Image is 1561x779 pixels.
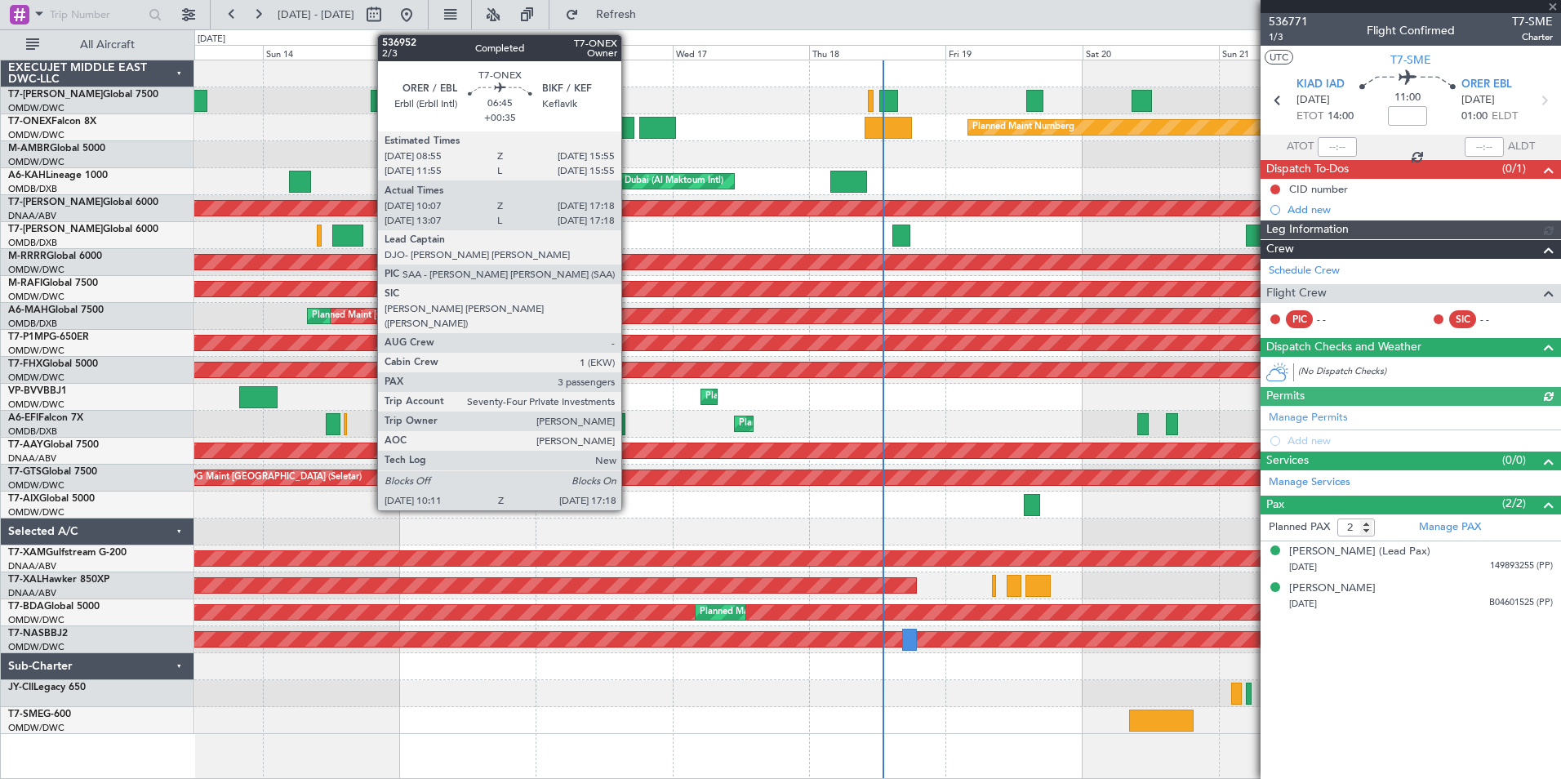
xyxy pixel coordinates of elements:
[1490,559,1553,573] span: 149893255 (PP)
[8,386,43,396] span: VP-BVV
[8,129,64,141] a: OMDW/DWC
[8,710,43,719] span: T7-SME
[673,45,809,60] div: Wed 17
[8,345,64,357] a: OMDW/DWC
[8,722,64,734] a: OMDW/DWC
[312,304,585,328] div: Planned Maint [GEOGRAPHIC_DATA] ([GEOGRAPHIC_DATA] Intl)
[8,318,57,330] a: OMDB/DXB
[8,587,56,599] a: DNAA/ABV
[8,90,158,100] a: T7-[PERSON_NAME]Global 7500
[1269,30,1308,44] span: 1/3
[8,264,64,276] a: OMDW/DWC
[8,332,49,342] span: T7-P1MP
[1317,312,1354,327] div: - -
[8,629,68,639] a: T7-NASBBJ2
[8,398,64,411] a: OMDW/DWC
[8,198,103,207] span: T7-[PERSON_NAME]
[8,252,102,261] a: M-RRRRGlobal 6000
[8,252,47,261] span: M-RRRR
[8,494,39,504] span: T7-AIX
[8,305,104,315] a: A6-MAHGlobal 7500
[8,117,51,127] span: T7-ONEX
[8,452,56,465] a: DNAA/ABV
[1328,109,1354,125] span: 14:00
[8,575,109,585] a: T7-XALHawker 850XP
[8,425,57,438] a: OMDB/DXB
[126,45,262,60] div: Sat 13
[8,494,95,504] a: T7-AIXGlobal 5000
[8,548,46,558] span: T7-XAM
[8,372,64,384] a: OMDW/DWC
[557,277,718,301] div: Planned Maint Dubai (Al Maktoum Intl)
[1461,92,1495,109] span: [DATE]
[1287,203,1553,216] div: Add new
[1461,109,1488,125] span: 01:00
[945,45,1082,60] div: Fri 19
[1265,50,1293,65] button: UTC
[1289,581,1376,597] div: [PERSON_NAME]
[1419,519,1481,536] a: Manage PAX
[1266,160,1349,179] span: Dispatch To-Dos
[1287,139,1314,155] span: ATOT
[8,90,103,100] span: T7-[PERSON_NAME]
[8,629,44,639] span: T7-NAS
[8,641,64,653] a: OMDW/DWC
[8,548,127,558] a: T7-XAMGulfstream G-200
[1269,13,1308,30] span: 536771
[8,359,42,369] span: T7-FHX
[198,33,225,47] div: [DATE]
[1296,109,1323,125] span: ETOT
[8,144,50,154] span: M-AMBR
[8,332,89,342] a: T7-P1MPG-650ER
[8,479,64,492] a: OMDW/DWC
[536,45,672,60] div: Tue 16
[8,210,56,222] a: DNAA/ABV
[50,2,144,27] input: Trip Number
[8,386,67,396] a: VP-BVVBBJ1
[582,9,651,20] span: Refresh
[8,560,56,572] a: DNAA/ABV
[1219,45,1355,60] div: Sun 21
[8,225,158,234] a: T7-[PERSON_NAME]Global 6000
[1266,496,1284,514] span: Pax
[8,683,86,692] a: JY-CIILegacy 650
[8,413,83,423] a: A6-EFIFalcon 7X
[1298,365,1561,382] div: (No Dispatch Checks)
[8,710,71,719] a: T7-SMEG-600
[8,291,64,303] a: OMDW/DWC
[8,440,99,450] a: T7-AAYGlobal 7500
[1508,139,1535,155] span: ALDT
[263,45,399,60] div: Sun 14
[8,683,33,692] span: JY-CII
[8,440,43,450] span: T7-AAY
[1289,544,1430,560] div: [PERSON_NAME] (Lead Pax)
[278,7,354,22] span: [DATE] - [DATE]
[8,506,64,519] a: OMDW/DWC
[1502,495,1526,512] span: (2/2)
[8,225,103,234] span: T7-[PERSON_NAME]
[8,305,48,315] span: A6-MAH
[1269,263,1340,279] a: Schedule Crew
[8,183,57,195] a: OMDB/DXB
[563,169,723,194] div: Planned Maint Dubai (Al Maktoum Intl)
[8,102,64,114] a: OMDW/DWC
[8,171,46,180] span: A6-KAH
[1289,561,1317,573] span: [DATE]
[8,602,44,612] span: T7-BDA
[1286,310,1313,328] div: PIC
[1492,109,1518,125] span: ELDT
[1083,45,1219,60] div: Sat 20
[8,278,42,288] span: M-RAFI
[1269,474,1350,491] a: Manage Services
[1461,77,1512,93] span: ORER EBL
[8,278,98,288] a: M-RAFIGlobal 7500
[1394,90,1421,106] span: 11:00
[1266,240,1294,259] span: Crew
[8,467,97,477] a: T7-GTSGlobal 7500
[1512,13,1553,30] span: T7-SME
[1512,30,1553,44] span: Charter
[809,45,945,60] div: Thu 18
[1296,77,1345,93] span: KIAD IAD
[8,144,105,154] a: M-AMBRGlobal 5000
